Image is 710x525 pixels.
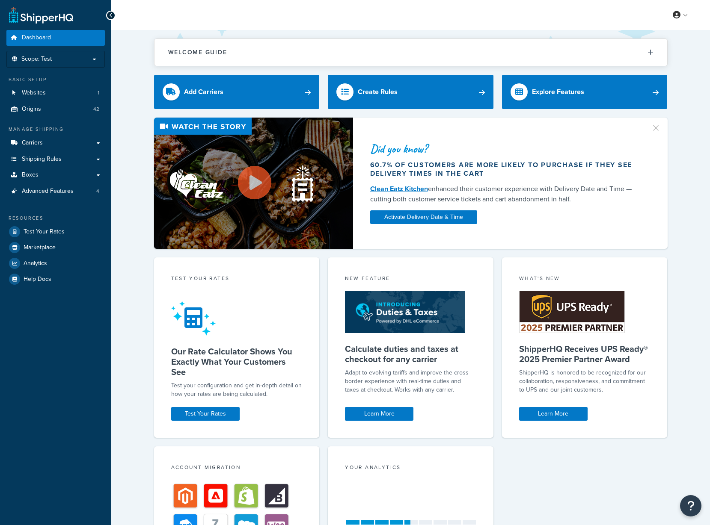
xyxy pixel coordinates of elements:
span: Scope: Test [21,56,52,63]
li: Origins [6,101,105,117]
a: Learn More [519,407,588,421]
a: Activate Delivery Date & Time [370,210,477,224]
a: Test Your Rates [171,407,240,421]
a: Websites1 [6,85,105,101]
a: Explore Features [502,75,668,109]
li: Advanced Features [6,183,105,199]
span: Boxes [22,171,39,179]
a: Boxes [6,167,105,183]
a: Origins42 [6,101,105,117]
div: Resources [6,215,105,222]
div: enhanced their customer experience with Delivery Date and Time — cutting both customer service ti... [370,184,641,204]
div: Basic Setup [6,76,105,83]
span: Advanced Features [22,188,74,195]
a: Help Docs [6,271,105,287]
div: Add Carriers [184,86,223,98]
a: Learn More [345,407,413,421]
span: Carriers [22,139,43,147]
span: 4 [96,188,99,195]
div: Your Analytics [345,463,476,473]
button: Open Resource Center [680,495,701,516]
span: Shipping Rules [22,156,62,163]
span: Help Docs [24,276,51,283]
span: Origins [22,106,41,113]
button: Welcome Guide [154,39,667,66]
a: Test Your Rates [6,224,105,239]
div: Did you know? [370,143,641,155]
a: Add Carriers [154,75,320,109]
h5: ShipperHQ Receives UPS Ready® 2025 Premier Partner Award [519,344,651,364]
div: 60.7% of customers are more likely to purchase if they see delivery times in the cart [370,161,641,178]
img: Video thumbnail [154,118,353,249]
span: Analytics [24,260,47,267]
div: What's New [519,274,651,284]
div: Account Migration [171,463,303,473]
span: Websites [22,89,46,97]
p: Adapt to evolving tariffs and improve the cross-border experience with real-time duties and taxes... [345,369,476,394]
span: Test Your Rates [24,228,65,236]
div: Test your configuration and get in-depth detail on how your rates are being calculated. [171,381,303,398]
span: Dashboard [22,34,51,41]
a: Dashboard [6,30,105,46]
a: Marketplace [6,240,105,255]
span: 1 [98,89,99,97]
h5: Calculate duties and taxes at checkout for any carrier [345,344,476,364]
h5: Our Rate Calculator Shows You Exactly What Your Customers See [171,346,303,377]
p: ShipperHQ is honored to be recognized for our collaboration, responsiveness, and commitment to UP... [519,369,651,394]
a: Clean Eatz Kitchen [370,184,428,194]
a: Create Rules [328,75,493,109]
div: New Feature [345,274,476,284]
div: Explore Features [532,86,584,98]
a: Carriers [6,135,105,151]
a: Shipping Rules [6,151,105,167]
h2: Welcome Guide [168,49,227,56]
a: Advanced Features4 [6,183,105,199]
div: Manage Shipping [6,126,105,133]
span: Marketplace [24,244,56,251]
div: Create Rules [358,86,398,98]
div: Test your rates [171,274,303,284]
span: 42 [93,106,99,113]
li: Websites [6,85,105,101]
a: Analytics [6,256,105,271]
